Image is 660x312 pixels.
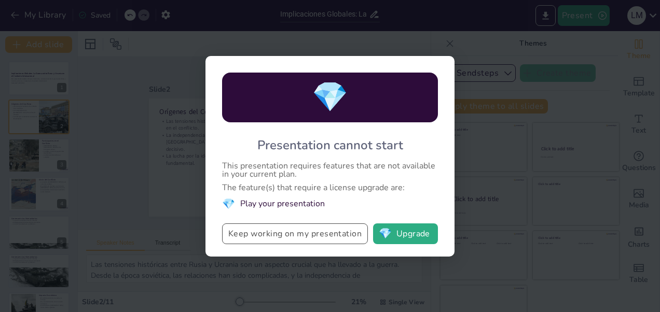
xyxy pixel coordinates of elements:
div: The feature(s) that require a license upgrade are: [222,183,438,192]
span: diamond [222,197,235,211]
span: diamond [379,229,392,239]
span: diamond [312,77,348,117]
li: Play your presentation [222,197,438,211]
div: This presentation requires features that are not available in your current plan. [222,162,438,178]
button: Keep working on my presentation [222,223,368,244]
div: Presentation cannot start [257,137,403,153]
button: diamondUpgrade [373,223,438,244]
